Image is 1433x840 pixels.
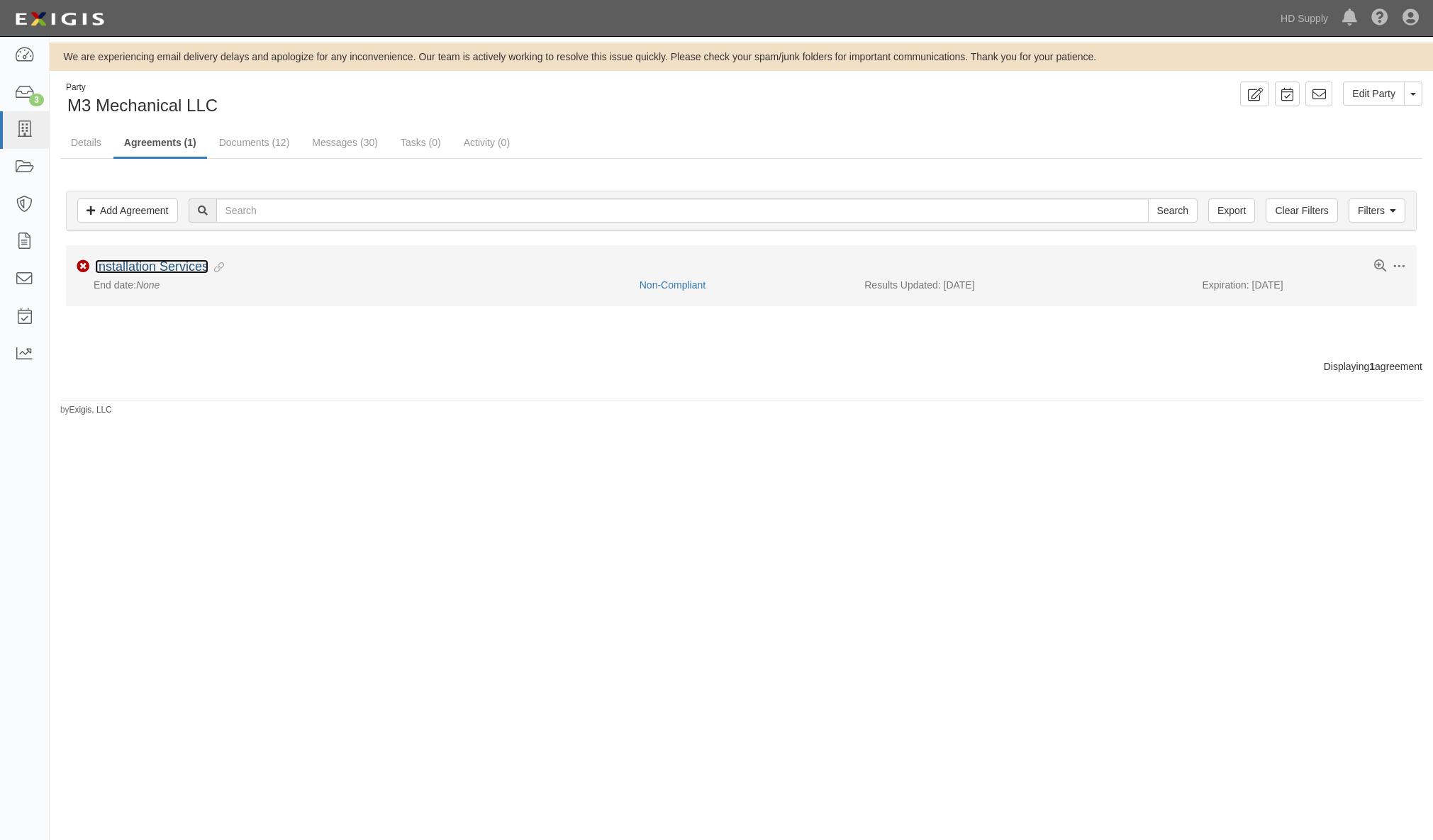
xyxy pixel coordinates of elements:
div: Expiration: [DATE] [1202,278,1405,292]
a: Add Agreement [77,198,178,223]
i: Non-Compliant [77,260,89,273]
input: Search [1148,198,1198,223]
a: Edit Party [1343,82,1405,106]
a: Details [60,128,112,157]
a: HD Supply [1273,4,1335,33]
a: Filters [1349,198,1405,223]
div: M3 Mechanical LLC [60,82,731,118]
a: Exigis, LLC [69,405,112,415]
div: We are experiencing email delivery delays and apologize for any inconvenience. Our team is active... [50,50,1433,64]
a: Messages (30) [301,128,389,157]
a: Agreements (1) [113,128,207,159]
a: Export [1208,198,1255,223]
div: Results Updated: [DATE] [864,278,1181,292]
a: Installation Services [95,259,208,274]
img: logo-5460c22ac91f19d4615b14bd174203de0afe785f0fc80cf4dbbc73dc1793850b.png [11,6,108,32]
small: by [60,404,112,416]
div: 3 [29,94,44,106]
a: Activity (0) [453,128,520,157]
em: None [136,279,160,291]
b: 1 [1369,361,1375,372]
a: Tasks (0) [390,128,452,157]
i: Help Center - Complianz [1371,10,1388,27]
a: View results summary [1374,260,1386,273]
a: Non-Compliant [640,279,706,291]
div: Party [66,82,218,94]
span: M3 Mechanical LLC [67,96,218,115]
div: End date: [77,278,629,292]
i: Evidence Linked [208,263,224,273]
div: Installation Services [95,259,224,275]
a: Clear Filters [1266,198,1337,223]
a: Documents (12) [208,128,301,157]
div: Displaying agreement [50,359,1433,374]
input: Search [216,198,1149,223]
